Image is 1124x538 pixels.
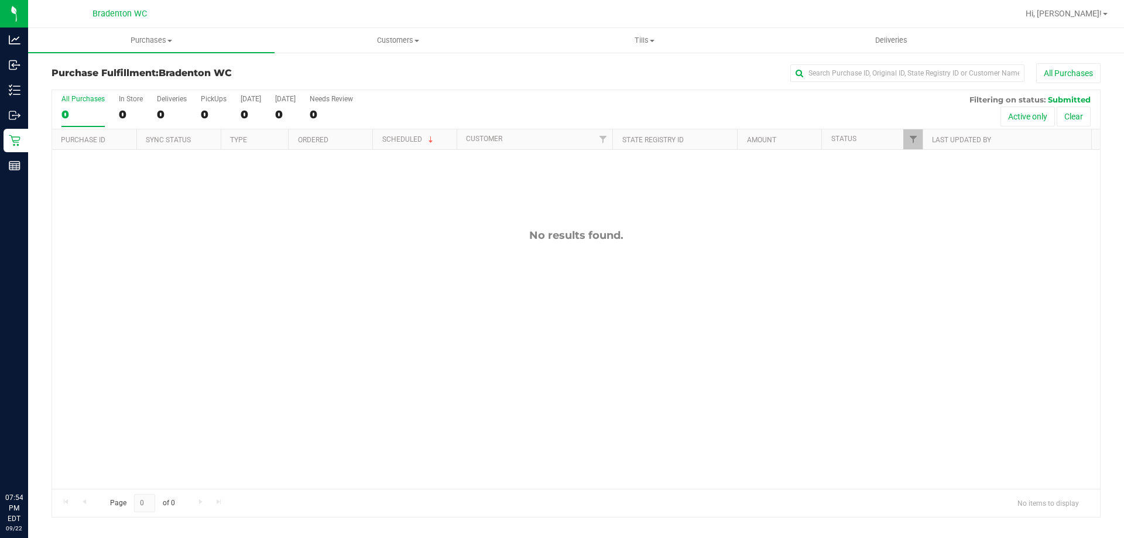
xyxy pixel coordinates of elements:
a: Purchase ID [61,136,105,144]
p: 07:54 PM EDT [5,492,23,524]
span: No items to display [1008,494,1088,512]
a: Deliveries [768,28,1015,53]
div: 0 [241,108,261,121]
div: 0 [61,108,105,121]
a: Status [831,135,856,143]
a: Customer [466,135,502,143]
inline-svg: Inventory [9,84,20,96]
div: 0 [157,108,187,121]
div: [DATE] [275,95,296,103]
inline-svg: Outbound [9,109,20,121]
div: 0 [275,108,296,121]
inline-svg: Inbound [9,59,20,71]
input: Search Purchase ID, Original ID, State Registry ID or Customer Name... [790,64,1024,82]
a: Scheduled [382,135,436,143]
div: 0 [119,108,143,121]
a: Ordered [298,136,328,144]
button: Clear [1057,107,1091,126]
div: No results found. [52,229,1100,242]
a: Filter [903,129,923,149]
span: Tills [522,35,767,46]
a: Tills [521,28,767,53]
span: Bradenton WC [92,9,147,19]
div: [DATE] [241,95,261,103]
a: Amount [747,136,776,144]
h3: Purchase Fulfillment: [52,68,401,78]
inline-svg: Analytics [9,34,20,46]
div: Needs Review [310,95,353,103]
button: All Purchases [1036,63,1101,83]
button: Active only [1000,107,1055,126]
a: State Registry ID [622,136,684,144]
a: Purchases [28,28,275,53]
a: Customers [275,28,521,53]
span: Hi, [PERSON_NAME]! [1026,9,1102,18]
a: Filter [593,129,612,149]
span: Deliveries [859,35,923,46]
span: Filtering on status: [969,95,1046,104]
div: All Purchases [61,95,105,103]
div: Deliveries [157,95,187,103]
span: Purchases [28,35,275,46]
inline-svg: Reports [9,160,20,172]
a: Sync Status [146,136,191,144]
span: Submitted [1048,95,1091,104]
iframe: Resource center [12,444,47,479]
div: 0 [201,108,227,121]
span: Page of 0 [100,494,184,512]
span: Bradenton WC [159,67,232,78]
div: 0 [310,108,353,121]
p: 09/22 [5,524,23,533]
span: Customers [275,35,520,46]
a: Last Updated By [932,136,991,144]
a: Type [230,136,247,144]
inline-svg: Retail [9,135,20,146]
div: PickUps [201,95,227,103]
div: In Store [119,95,143,103]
